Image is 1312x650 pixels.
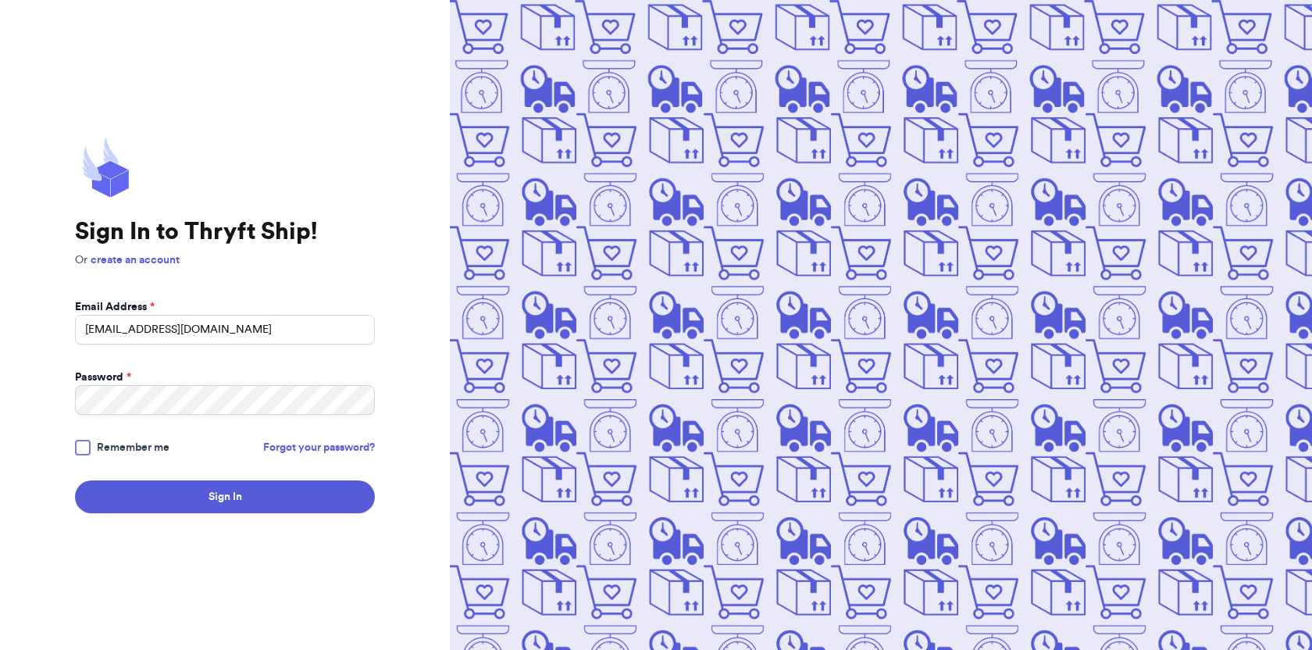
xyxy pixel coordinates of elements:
[91,255,180,266] a: create an account
[97,440,169,455] span: Remember me
[75,218,375,246] h1: Sign In to Thryft Ship!
[75,480,375,513] button: Sign In
[75,252,375,268] p: Or
[263,440,375,455] a: Forgot your password?
[75,370,131,385] label: Password
[75,299,155,315] label: Email Address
